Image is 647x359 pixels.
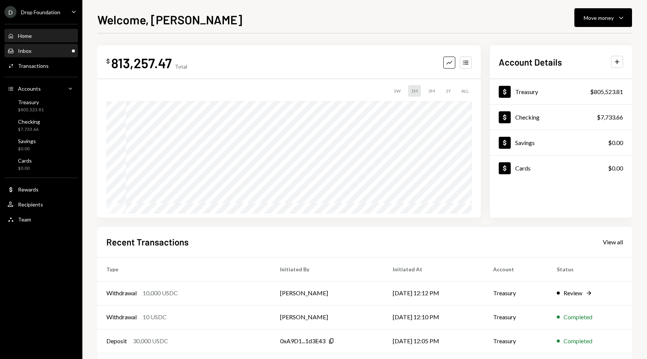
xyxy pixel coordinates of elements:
[425,85,438,97] div: 3M
[18,157,32,164] div: Cards
[18,48,31,54] div: Inbox
[271,281,384,305] td: [PERSON_NAME]
[515,114,540,121] div: Checking
[384,281,484,305] td: [DATE] 12:12 PM
[384,305,484,329] td: [DATE] 12:10 PM
[484,281,548,305] td: Treasury
[391,85,404,97] div: 1W
[4,44,78,57] a: Inbox
[106,57,110,65] div: $
[21,9,60,15] div: Drop Foundation
[4,6,16,18] div: D
[111,54,172,71] div: 813,257.47
[603,238,623,246] div: View all
[408,85,421,97] div: 1M
[18,63,49,69] div: Transactions
[564,289,582,298] div: Review
[597,113,623,122] div: $7,733.66
[175,63,187,70] div: Total
[4,59,78,72] a: Transactions
[106,313,137,322] div: Withdrawal
[18,216,31,223] div: Team
[18,138,36,144] div: Savings
[106,337,127,346] div: Deposit
[4,182,78,196] a: Rewards
[18,118,40,125] div: Checking
[4,29,78,42] a: Home
[608,164,623,173] div: $0.00
[584,14,614,22] div: Move money
[484,305,548,329] td: Treasury
[608,138,623,147] div: $0.00
[143,289,178,298] div: 10,000 USDC
[384,257,484,281] th: Initiated At
[18,99,44,105] div: Treasury
[271,257,384,281] th: Initiated By
[18,165,32,172] div: $0.00
[443,85,454,97] div: 1Y
[18,126,40,133] div: $7,733.66
[548,257,632,281] th: Status
[4,97,78,115] a: Treasury$805,523.81
[484,329,548,353] td: Treasury
[4,136,78,154] a: Savings$0.00
[18,33,32,39] div: Home
[490,79,632,104] a: Treasury$805,523.81
[18,146,36,152] div: $0.00
[574,8,632,27] button: Move money
[106,236,189,248] h2: Recent Transactions
[18,201,43,208] div: Recipients
[603,238,623,246] a: View all
[4,212,78,226] a: Team
[271,305,384,329] td: [PERSON_NAME]
[590,87,623,96] div: $805,523.81
[18,186,39,193] div: Rewards
[18,107,44,113] div: $805,523.81
[499,56,562,68] h2: Account Details
[515,139,535,146] div: Savings
[490,105,632,130] a: Checking$7,733.66
[97,257,271,281] th: Type
[515,165,531,172] div: Cards
[564,337,592,346] div: Completed
[515,88,538,95] div: Treasury
[490,130,632,155] a: Savings$0.00
[18,85,41,92] div: Accounts
[97,12,242,27] h1: Welcome, [PERSON_NAME]
[106,289,137,298] div: Withdrawal
[484,257,548,281] th: Account
[4,82,78,95] a: Accounts
[458,85,472,97] div: ALL
[4,197,78,211] a: Recipients
[133,337,168,346] div: 30,000 USDC
[4,155,78,173] a: Cards$0.00
[564,313,592,322] div: Completed
[490,156,632,181] a: Cards$0.00
[384,329,484,353] td: [DATE] 12:05 PM
[143,313,167,322] div: 10 USDC
[4,116,78,134] a: Checking$7,733.66
[280,337,325,346] div: 0xA9D1...1d3E43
